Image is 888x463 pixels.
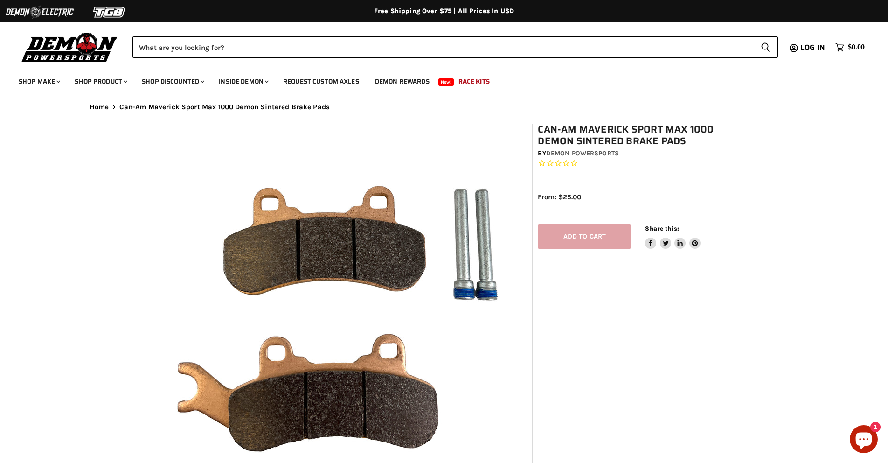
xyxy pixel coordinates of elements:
[848,43,865,52] span: $0.00
[19,30,121,63] img: Demon Powersports
[538,148,750,159] div: by
[538,193,581,201] span: From: $25.00
[132,36,753,58] input: Search
[68,72,133,91] a: Shop Product
[831,41,869,54] a: $0.00
[538,159,750,168] span: Rated 0.0 out of 5 stars 0 reviews
[800,42,825,53] span: Log in
[796,43,831,52] a: Log in
[135,72,210,91] a: Shop Discounted
[12,72,66,91] a: Shop Make
[438,78,454,86] span: New!
[546,149,619,157] a: Demon Powersports
[119,103,330,111] span: Can-Am Maverick Sport Max 1000 Demon Sintered Brake Pads
[645,224,701,249] aside: Share this:
[12,68,862,91] ul: Main menu
[90,103,109,111] a: Home
[753,36,778,58] button: Search
[538,124,750,147] h1: Can-Am Maverick Sport Max 1000 Demon Sintered Brake Pads
[75,3,145,21] img: TGB Logo 2
[71,103,817,111] nav: Breadcrumbs
[212,72,274,91] a: Inside Demon
[71,7,817,15] div: Free Shipping Over $75 | All Prices In USD
[847,425,881,456] inbox-online-store-chat: Shopify online store chat
[451,72,497,91] a: Race Kits
[276,72,366,91] a: Request Custom Axles
[368,72,437,91] a: Demon Rewards
[132,36,778,58] form: Product
[5,3,75,21] img: Demon Electric Logo 2
[645,225,679,232] span: Share this:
